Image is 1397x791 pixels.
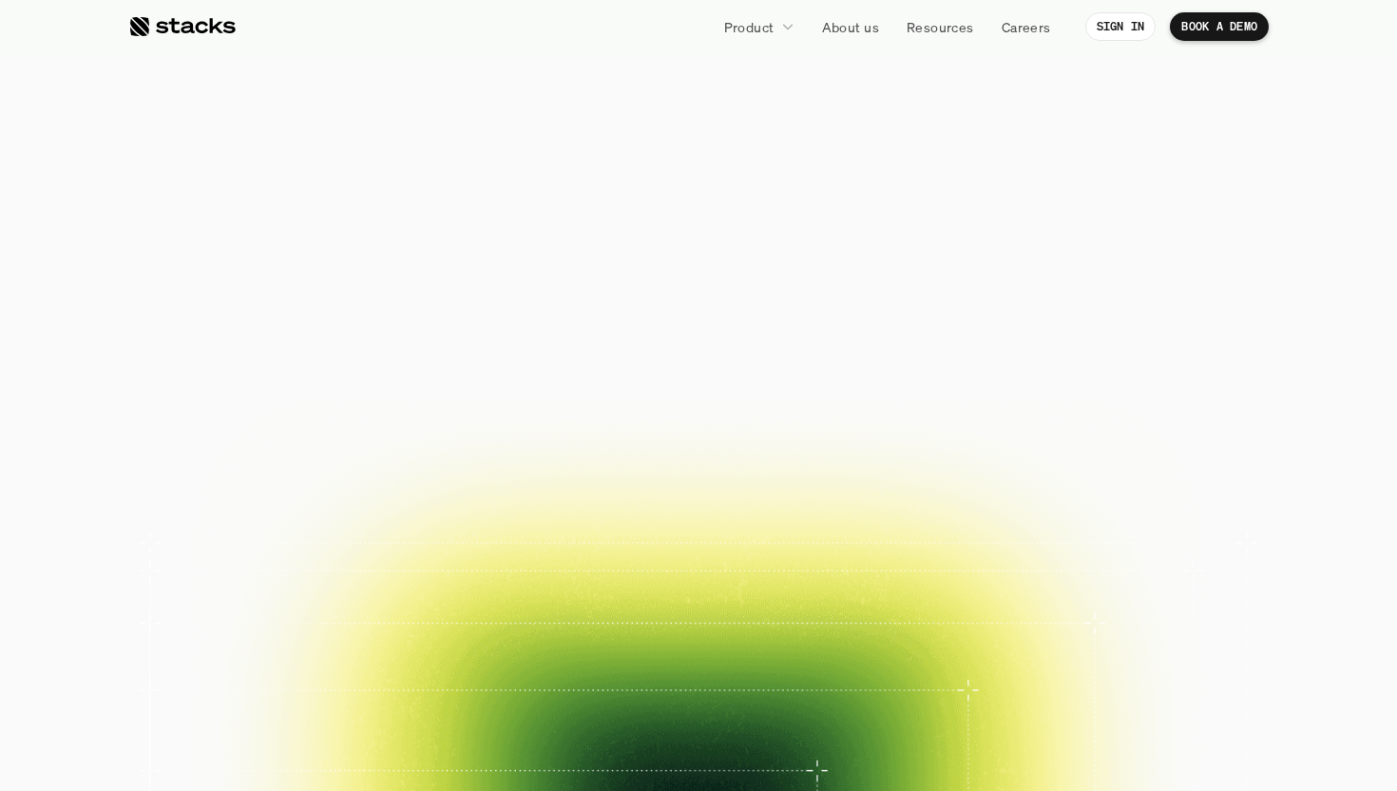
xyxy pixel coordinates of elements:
[473,325,925,381] p: Close your books faster, smarter, and risk-free with Stacks, the AI tool for accounting teams.
[990,10,1062,44] a: Careers
[1181,20,1257,33] p: BOOK A DEMO
[907,17,974,37] p: Resources
[684,404,888,450] a: EXPLORE PRODUCT
[1097,20,1145,33] p: SIGN IN
[509,404,675,450] a: BOOK A DEMO
[1002,17,1051,37] p: Careers
[716,414,855,439] p: EXPLORE PRODUCT
[356,132,500,214] span: The
[1085,12,1157,41] a: SIGN IN
[811,10,890,44] a: About us
[515,132,827,214] span: financial
[1170,12,1269,41] a: BOOK A DEMO
[473,213,924,295] span: Reimagined.
[842,132,1041,214] span: close.
[895,10,986,44] a: Resources
[822,17,879,37] p: About us
[724,17,775,37] p: Product
[542,414,644,439] p: BOOK A DEMO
